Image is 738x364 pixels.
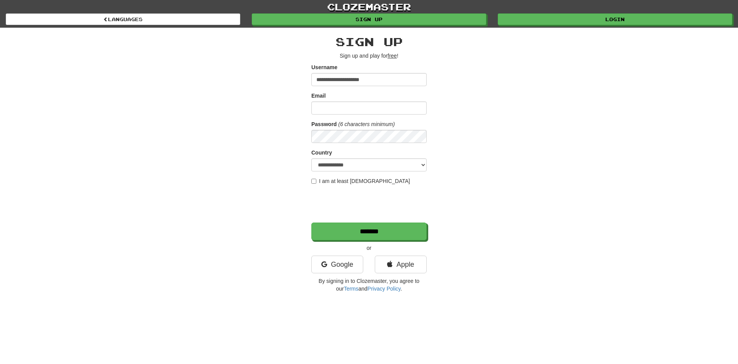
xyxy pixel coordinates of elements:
h2: Sign up [311,35,427,48]
p: By signing in to Clozemaster, you agree to our and . [311,277,427,293]
a: Sign up [252,13,486,25]
label: Email [311,92,326,100]
a: Languages [6,13,240,25]
a: Google [311,256,363,273]
label: Username [311,63,337,71]
p: or [311,244,427,252]
label: Country [311,149,332,156]
input: I am at least [DEMOGRAPHIC_DATA] [311,179,316,184]
u: free [387,53,397,59]
a: Apple [375,256,427,273]
iframe: reCAPTCHA [311,189,428,219]
a: Privacy Policy [367,286,401,292]
a: Terms [344,286,358,292]
p: Sign up and play for ! [311,52,427,60]
label: I am at least [DEMOGRAPHIC_DATA] [311,177,410,185]
a: Login [498,13,732,25]
em: (6 characters minimum) [338,121,395,127]
label: Password [311,120,337,128]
